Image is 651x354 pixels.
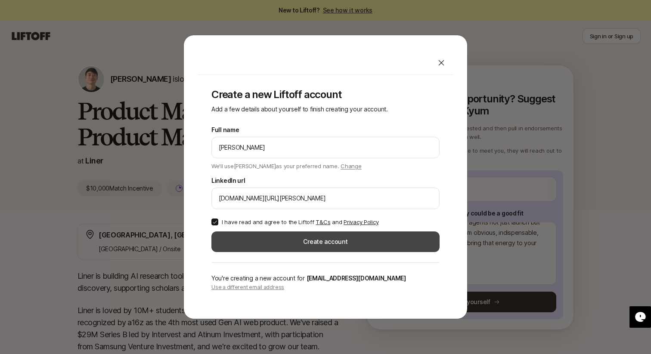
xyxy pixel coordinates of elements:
p: Add a few details about yourself to finish creating your account. [211,104,440,114]
input: e.g. Melanie Perkins [219,142,432,153]
button: I have read and agree to the Liftoff T&Cs and Privacy Policy [211,219,218,225]
label: Full name [211,125,239,135]
p: Use a different email address [211,283,440,291]
input: e.g. https://www.linkedin.com/in/melanie-perkins [219,193,432,203]
label: LinkedIn url [211,175,245,186]
a: T&Cs [316,219,330,225]
span: [EMAIL_ADDRESS][DOMAIN_NAME] [307,274,406,282]
p: You're creating a new account for [211,273,440,283]
p: I have read and agree to the Liftoff and [222,218,378,226]
p: Create a new Liftoff account [211,89,440,101]
p: We'll use [PERSON_NAME] as your preferred name. [211,160,362,170]
button: Create account [211,231,440,252]
span: Change [341,163,361,169]
a: Privacy Policy [344,219,378,225]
